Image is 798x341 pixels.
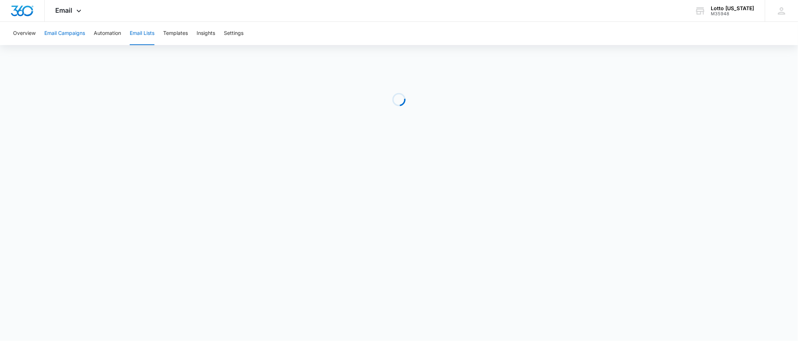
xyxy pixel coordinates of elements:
button: Email Campaigns [44,22,85,45]
div: account id [711,11,754,16]
span: Email [56,7,73,14]
button: Templates [163,22,188,45]
div: account name [711,5,754,11]
button: Email Lists [130,22,154,45]
button: Insights [197,22,215,45]
button: Settings [224,22,243,45]
button: Overview [13,22,36,45]
button: Automation [94,22,121,45]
